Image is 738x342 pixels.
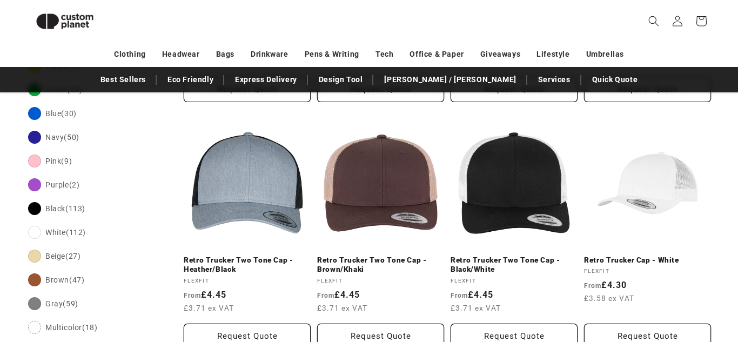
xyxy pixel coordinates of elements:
a: Bags [216,45,234,64]
summary: Search [642,9,666,33]
a: Express Delivery [230,70,303,89]
a: Drinkware [251,45,288,64]
a: Retro Trucker Two Tone Cap - Brown/Khaki [317,256,444,274]
a: Retro Trucker Two Tone Cap - Black/White [451,256,578,274]
a: Clothing [114,45,146,64]
a: Pens & Writing [305,45,359,64]
img: Custom Planet [27,4,103,38]
a: Office & Paper [410,45,464,64]
a: Eco Friendly [162,70,219,89]
a: Umbrellas [586,45,624,64]
a: Lifestyle [536,45,569,64]
a: Quick Quote [587,70,643,89]
a: Giveaways [480,45,520,64]
a: Headwear [162,45,200,64]
a: Design Tool [313,70,368,89]
a: Best Sellers [95,70,151,89]
a: Retro Trucker Two Tone Cap - Heather/Black [184,256,311,274]
a: [PERSON_NAME] / [PERSON_NAME] [379,70,521,89]
a: Tech [375,45,393,64]
iframe: Chat Widget [559,225,738,342]
a: Services [533,70,576,89]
